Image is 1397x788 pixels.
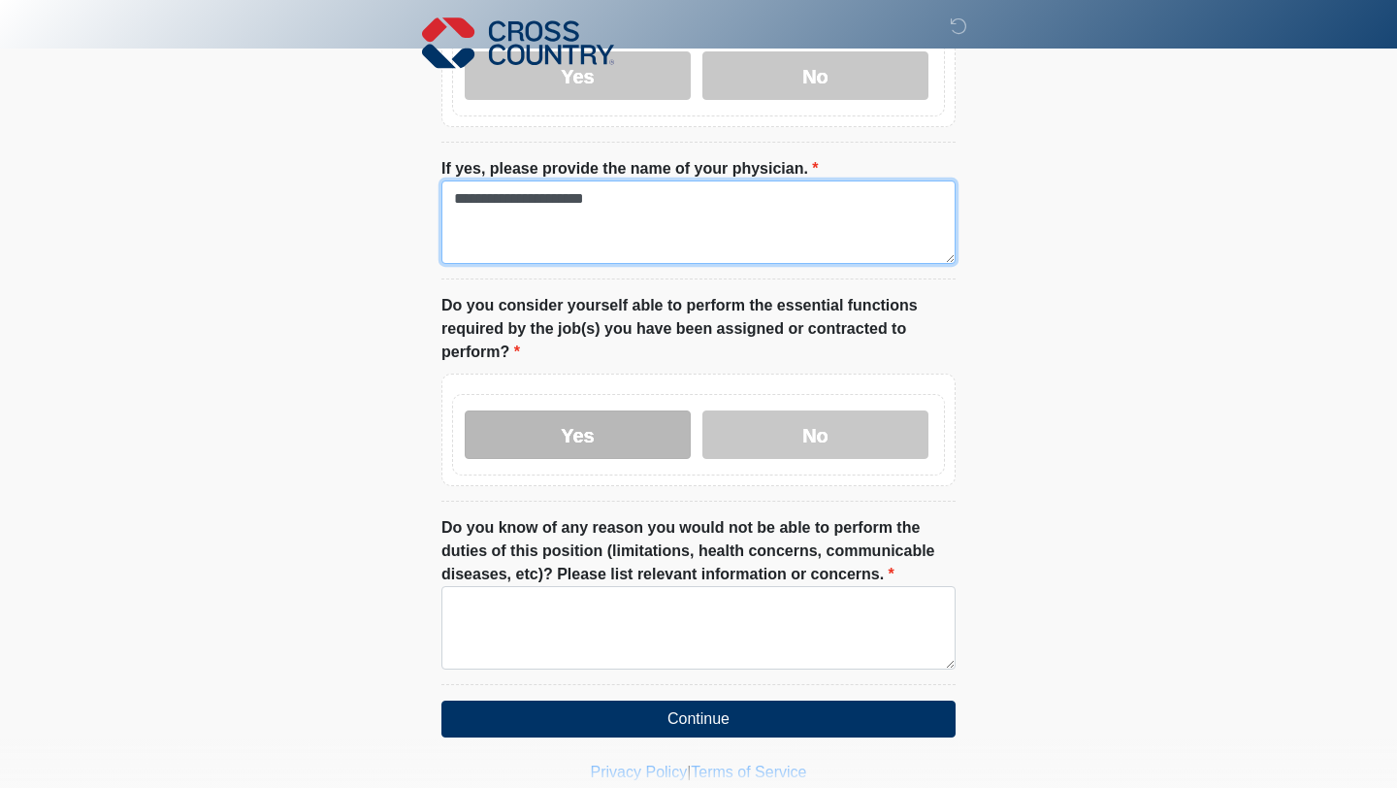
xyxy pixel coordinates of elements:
button: Continue [441,701,956,738]
label: If yes, please provide the name of your physician. [441,157,819,181]
a: Privacy Policy [591,764,688,780]
label: Yes [465,410,691,459]
a: Terms of Service [691,764,806,780]
label: Do you know of any reason you would not be able to perform the duties of this position (limitatio... [441,516,956,586]
label: Do you consider yourself able to perform the essential functions required by the job(s) you have ... [441,294,956,364]
a: | [687,764,691,780]
label: No [702,410,928,459]
img: Cross Country Logo [422,15,614,71]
